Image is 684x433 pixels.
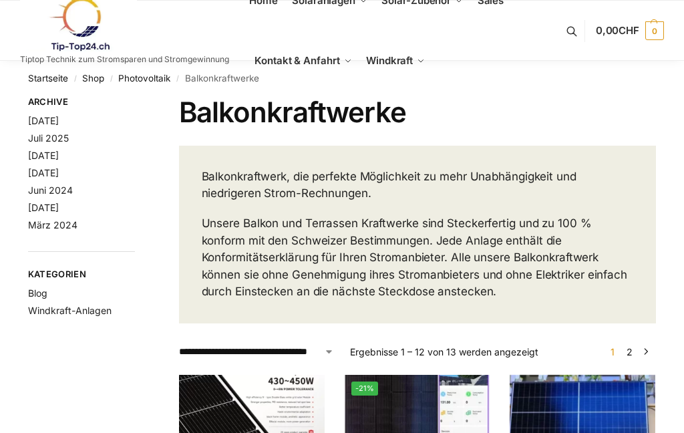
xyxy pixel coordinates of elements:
h1: Balkonkraftwerke [179,96,657,129]
a: [DATE] [28,115,59,126]
select: Shop-Reihenfolge [179,345,334,359]
span: / [104,74,118,84]
span: Seite 1 [607,346,618,357]
a: Photovoltaik [118,73,170,84]
a: [DATE] [28,167,59,178]
span: Windkraft [366,54,413,67]
p: Unsere Balkon und Terrassen Kraftwerke sind Steckerfertig und zu 100 % konform mit den Schweizer ... [202,215,634,301]
a: 0,00CHF 0 [596,11,664,51]
a: Shop [82,73,104,84]
span: / [170,74,184,84]
span: / [68,74,82,84]
span: Kontakt & Anfahrt [254,54,339,67]
a: Windkraft [361,31,431,91]
span: Archive [28,96,135,109]
a: [DATE] [28,202,59,213]
a: Windkraft-Anlagen [28,305,112,316]
a: Startseite [28,73,68,84]
p: Tiptop Technik zum Stromsparen und Stromgewinnung [20,55,229,63]
span: 0 [645,21,664,40]
nav: Produkt-Seitennummerierung [603,345,656,359]
span: CHF [619,24,639,37]
a: [DATE] [28,150,59,161]
a: Kontakt & Anfahrt [249,31,357,91]
a: März 2024 [28,219,77,231]
p: Balkonkraftwerk, die perfekte Möglichkeit zu mehr Unabhängigkeit und niedrigeren Strom-Rechnungen. [202,168,634,202]
a: Juli 2025 [28,132,69,144]
a: Seite 2 [623,346,636,357]
span: Kategorien [28,268,135,281]
p: Ergebnisse 1 – 12 von 13 werden angezeigt [350,345,538,359]
nav: Breadcrumb [28,61,656,96]
a: → [641,345,651,359]
a: Blog [28,287,47,299]
a: Juni 2024 [28,184,73,196]
button: Close filters [135,96,143,111]
span: 0,00 [596,24,639,37]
